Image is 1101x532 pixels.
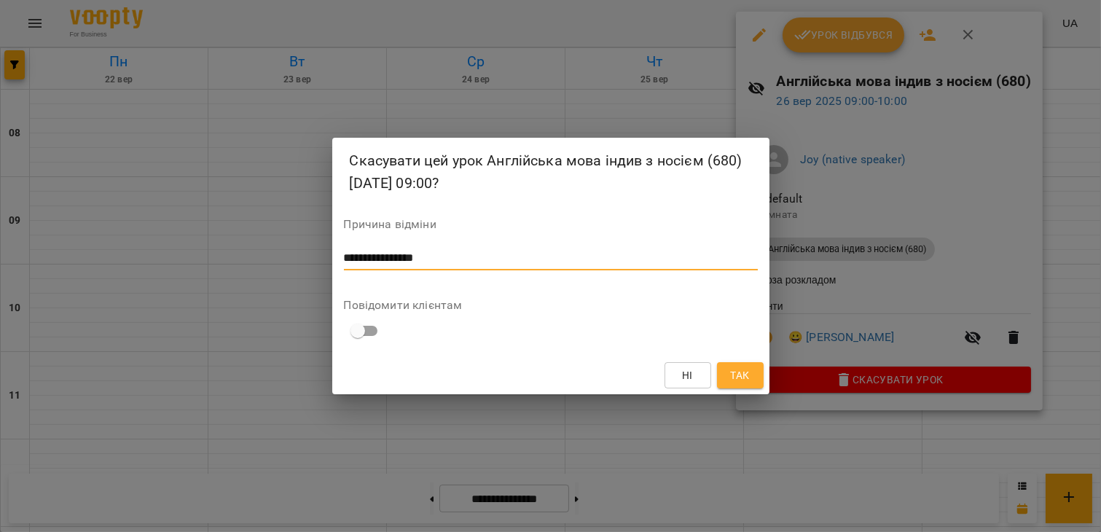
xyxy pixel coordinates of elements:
button: Так [717,362,764,388]
h2: Скасувати цей урок Англійська мова індив з носієм (680) [DATE] 09:00? [350,149,752,195]
span: Так [730,367,749,384]
label: Повідомити клієнтам [344,300,758,311]
label: Причина відміни [344,219,758,230]
span: Ні [682,367,693,384]
button: Ні [665,362,711,388]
